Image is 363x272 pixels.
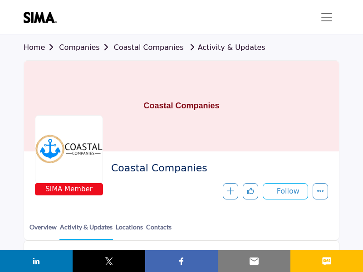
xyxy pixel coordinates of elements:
[59,43,113,52] a: Companies
[321,256,332,267] img: sms sharing button
[176,256,187,267] img: facebook sharing button
[143,61,219,151] h1: Coastal Companies
[146,222,172,239] a: Contacts
[111,162,324,174] h2: Coastal Companies
[243,183,258,199] button: Like
[115,222,143,239] a: Locations
[37,184,101,194] span: SIMA Member
[263,183,308,199] button: Follow
[314,8,339,26] button: Toggle navigation
[59,222,113,240] a: Activity & Updates
[249,256,260,267] img: email sharing button
[31,256,42,267] img: linkedin sharing button
[24,12,61,23] img: site Logo
[114,43,184,52] a: Coastal Companies
[29,222,57,239] a: Overview
[313,183,328,199] button: More details
[103,256,114,267] img: twitter sharing button
[24,43,59,52] a: Home
[186,43,265,52] a: Activity & Updates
